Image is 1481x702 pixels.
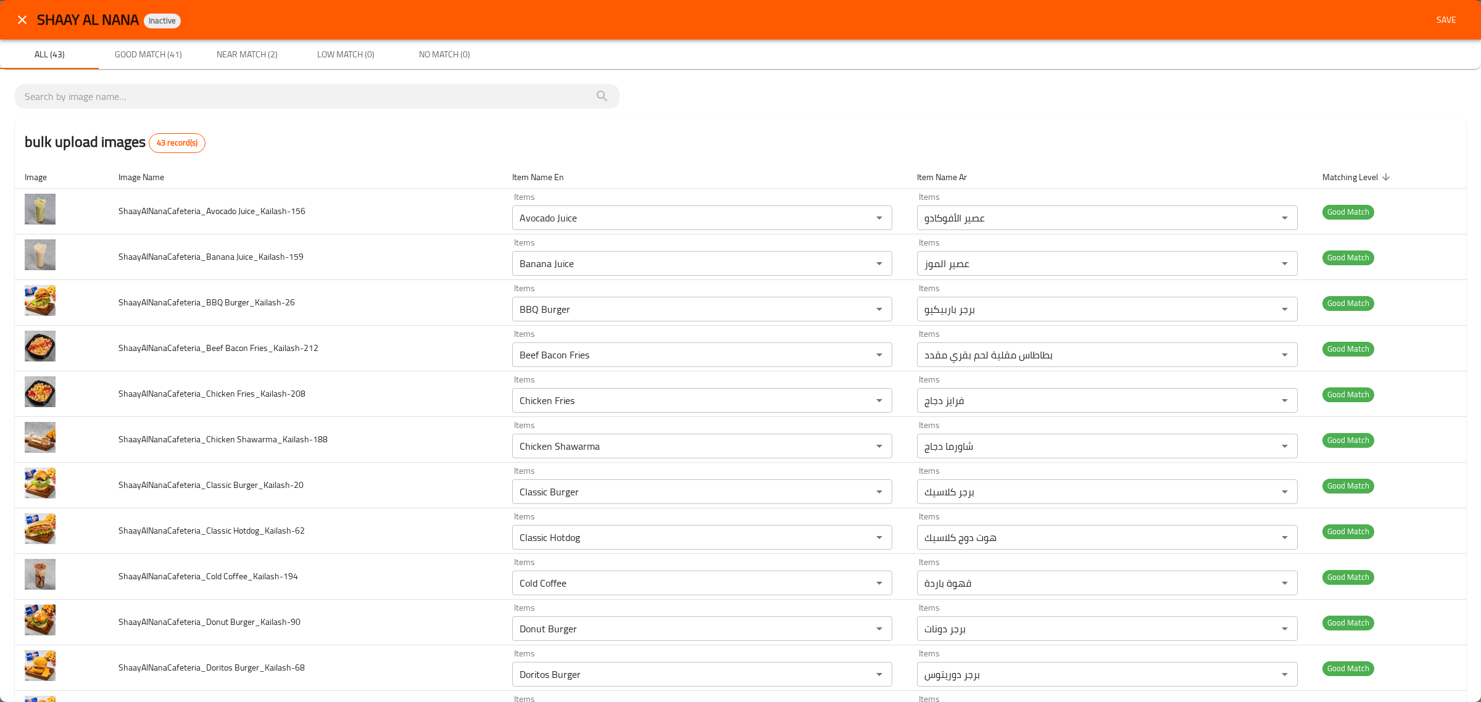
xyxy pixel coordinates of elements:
[871,300,888,318] button: Open
[1276,483,1293,500] button: Open
[25,422,56,453] img: ShaayAlNanaCafeteria_Chicken Shawarma_Kailash-188
[118,386,305,402] span: ShaayAlNanaCafeteria_Chicken Fries_Kailash-208
[871,346,888,363] button: Open
[7,5,37,35] button: close
[402,47,486,62] span: No Match (0)
[1432,12,1461,28] span: Save
[871,574,888,592] button: Open
[118,431,328,447] span: ShaayAlNanaCafeteria_Chicken Shawarma_Kailash-188
[25,468,56,498] img: ShaayAlNanaCafeteria_Classic Burger_Kailash-20
[25,513,56,544] img: ShaayAlNanaCafeteria_Classic Hotdog_Kailash-62
[205,47,289,62] span: Near Match (2)
[118,614,301,630] span: ShaayAlNanaCafeteria_Donut Burger_Kailash-90
[1276,529,1293,546] button: Open
[1322,570,1374,584] span: Good Match
[37,6,139,33] span: SHAAY AL NANA
[25,605,56,635] img: ShaayAlNanaCafeteria_Donut Burger_Kailash-90
[25,650,56,681] img: ShaayAlNanaCafeteria_Doritos Burger_Kailash-68
[1276,437,1293,455] button: Open
[871,209,888,226] button: Open
[1322,524,1374,539] span: Good Match
[1322,170,1394,184] span: Matching Level
[502,165,908,189] th: Item Name En
[1276,255,1293,272] button: Open
[118,477,304,493] span: ShaayAlNanaCafeteria_Classic Burger_Kailash-20
[118,249,304,265] span: ShaayAlNanaCafeteria_Banana Juice_Kailash-159
[1276,574,1293,592] button: Open
[118,659,305,675] span: ShaayAlNanaCafeteria_Doritos Burger_Kailash-68
[1276,620,1293,637] button: Open
[871,437,888,455] button: Open
[1322,479,1374,493] span: Good Match
[1276,300,1293,318] button: Open
[871,392,888,409] button: Open
[1322,387,1374,402] span: Good Match
[1322,661,1374,675] span: Good Match
[118,170,180,184] span: Image Name
[118,294,295,310] span: ShaayAlNanaCafeteria_BBQ Burger_Kailash-26
[118,203,305,219] span: ShaayAlNanaCafeteria_Avocado Juice_Kailash-156
[871,483,888,500] button: Open
[1322,296,1374,310] span: Good Match
[25,376,56,407] img: ShaayAlNanaCafeteria_Chicken Fries_Kailash-208
[1322,433,1374,447] span: Good Match
[25,559,56,590] img: ShaayAlNanaCafeteria_Cold Coffee_Kailash-194
[118,568,298,584] span: ShaayAlNanaCafeteria_Cold Coffee_Kailash-194
[1322,205,1374,219] span: Good Match
[1276,666,1293,683] button: Open
[118,340,318,356] span: ShaayAlNanaCafeteria_Beef Bacon Fries_Kailash-212
[25,86,610,106] input: search
[871,620,888,637] button: Open
[871,529,888,546] button: Open
[25,331,56,361] img: ShaayAlNanaCafeteria_Beef Bacon Fries_Kailash-212
[149,137,205,149] span: 43 record(s)
[25,194,56,225] img: ShaayAlNanaCafeteria_Avocado Juice_Kailash-156
[304,47,388,62] span: Low Match (0)
[1427,9,1466,31] button: Save
[907,165,1313,189] th: Item Name Ar
[25,239,56,270] img: ShaayAlNanaCafeteria_Banana Juice_Kailash-159
[871,666,888,683] button: Open
[25,131,205,153] h2: bulk upload images
[871,255,888,272] button: Open
[118,522,305,539] span: ShaayAlNanaCafeteria_Classic Hotdog_Kailash-62
[106,47,190,62] span: Good Match (41)
[1322,250,1374,265] span: Good Match
[15,165,109,189] th: Image
[149,133,205,153] div: Total records count
[1276,392,1293,409] button: Open
[1322,342,1374,356] span: Good Match
[144,15,181,26] span: Inactive
[25,285,56,316] img: ShaayAlNanaCafeteria_BBQ Burger_Kailash-26
[1322,616,1374,630] span: Good Match
[1276,209,1293,226] button: Open
[1276,346,1293,363] button: Open
[144,14,181,28] div: Inactive
[7,47,91,62] span: All (43)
